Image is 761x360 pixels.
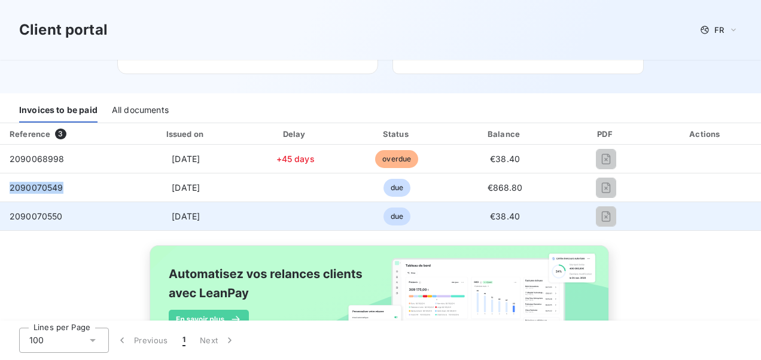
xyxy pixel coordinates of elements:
span: [DATE] [172,154,200,164]
div: Status [348,128,446,140]
button: 1 [175,328,193,353]
h3: Client portal [19,19,108,41]
span: 3 [55,129,66,139]
div: Invoices to be paid [19,97,98,123]
span: +45 days [276,154,315,164]
span: FR [714,25,724,35]
span: overdue [375,150,418,168]
button: Next [193,328,243,353]
div: Issued on [129,128,243,140]
div: All documents [112,97,169,123]
span: 100 [29,334,44,346]
span: 2090070549 [10,182,63,193]
div: Reference [10,129,50,139]
button: Previous [109,328,175,353]
span: €38.40 [490,154,520,164]
span: [DATE] [172,211,200,221]
span: 1 [182,334,185,346]
span: due [383,208,410,225]
div: Balance [451,128,559,140]
div: PDF [564,128,648,140]
span: €38.40 [490,211,520,221]
span: due [383,179,410,197]
span: 2090068998 [10,154,65,164]
span: 2090070550 [10,211,63,221]
div: Actions [653,128,759,140]
span: €868.80 [488,182,523,193]
span: [DATE] [172,182,200,193]
div: Delay [248,128,343,140]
